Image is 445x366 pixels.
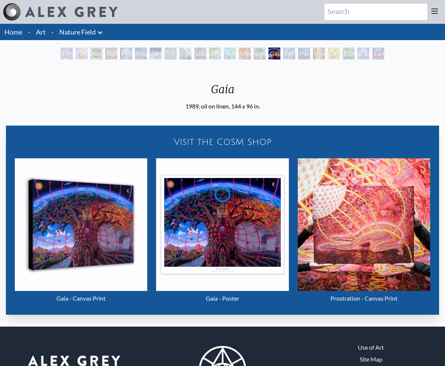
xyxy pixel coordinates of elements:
[328,48,340,59] div: Cannabis Mudra
[298,48,310,59] div: Planetary Prayers
[372,48,384,59] div: Earthmind
[61,48,73,59] div: Earth Witness
[150,48,162,59] div: Earth Energies
[358,343,384,352] a: Use of Art
[209,48,221,59] div: Symbiosis: Gall Wasp & Oak Tree
[25,24,33,40] li: ·
[360,355,382,364] a: Site Map
[179,48,191,59] div: Metamorphosis
[343,48,355,59] div: Dance of Cannabia
[49,24,56,40] li: ·
[15,291,147,306] div: Gaia - Canvas Print
[185,82,260,102] div: Gaia
[156,158,289,306] a: Gaia - Poster
[298,158,430,291] img: Prostration - Canvas Print
[283,48,295,59] div: Eco-Atlas
[254,48,266,59] div: Tree & Person
[324,4,427,20] input: Search
[90,48,102,59] div: Acorn Dream
[4,28,22,36] a: Home
[313,48,325,59] div: Vision Tree
[15,158,147,306] a: Gaia - Canvas Print
[76,48,88,59] div: Flesh of the Gods
[224,48,236,59] div: Humming Bird
[135,48,147,59] div: Eclipse
[156,291,289,306] div: Gaia - Poster
[165,48,177,59] div: [US_STATE] Song
[239,48,251,59] div: Vajra Horse
[298,158,430,306] a: Prostration - Canvas Print
[10,130,435,154] a: Visit the CoSM Shop
[194,48,206,59] div: Lilacs
[185,102,260,111] div: 1989, oil on linen, 144 x 96 in.
[268,48,280,59] div: Gaia
[156,158,289,291] img: Gaia - Poster
[120,48,132,59] div: Person Planet
[105,48,117,59] div: Squirrel
[298,291,430,306] div: Prostration - Canvas Print
[59,27,96,37] a: Nature Field
[15,158,147,291] img: Gaia - Canvas Print
[357,48,369,59] div: [DEMOGRAPHIC_DATA] in the Ocean of Awareness
[36,27,46,37] a: Art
